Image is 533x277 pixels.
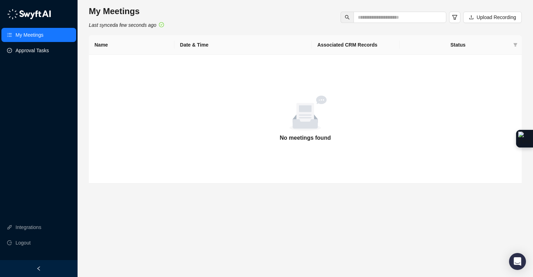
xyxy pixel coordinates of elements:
[509,253,526,270] div: Open Intercom Messenger
[16,220,41,234] a: Integrations
[16,43,49,58] a: Approval Tasks
[97,134,513,142] h5: No meetings found
[16,236,31,250] span: Logout
[89,22,156,28] i: Last synced a few seconds ago
[7,240,12,245] span: logout
[345,15,350,20] span: search
[512,40,519,50] span: filter
[159,22,164,27] span: check-circle
[469,15,474,20] span: upload
[174,35,312,55] th: Date & Time
[405,41,510,49] span: Status
[312,35,400,55] th: Associated CRM Records
[36,266,41,271] span: left
[16,28,43,42] a: My Meetings
[513,43,517,47] span: filter
[452,14,458,20] span: filter
[7,9,51,19] img: logo-05li4sbe.png
[518,132,531,146] img: Extension Icon
[463,12,522,23] button: Upload Recording
[89,35,174,55] th: Name
[477,13,516,21] span: Upload Recording
[89,6,164,17] h3: My Meetings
